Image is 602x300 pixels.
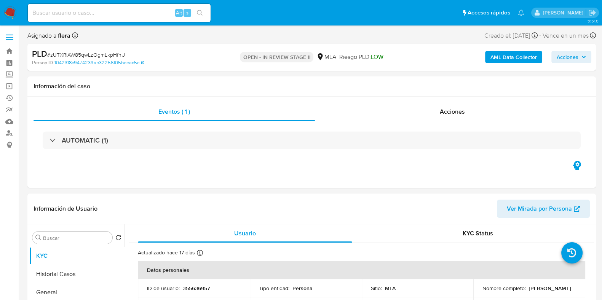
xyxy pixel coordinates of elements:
[529,285,571,292] p: [PERSON_NAME]
[54,59,144,66] a: 1042318c9474239ab32256f05beeac5c
[28,8,211,18] input: Buscar usuario o caso...
[385,285,396,292] p: MLA
[34,83,590,90] h1: Información del caso
[484,30,538,41] div: Creado el: [DATE]
[588,9,596,17] a: Salir
[176,9,182,16] span: Alt
[370,52,383,61] span: LOW
[539,30,541,41] span: -
[259,285,289,292] p: Tipo entidad :
[507,200,572,218] span: Ver Mirada por Persona
[27,32,70,40] span: Asignado a
[234,229,256,238] span: Usuario
[240,52,313,62] p: OPEN - IN REVIEW STAGE II
[485,51,542,63] button: AML Data Collector
[371,285,382,292] p: Sitio :
[32,48,47,60] b: PLD
[158,107,190,116] span: Eventos ( 1 )
[138,261,585,279] th: Datos personales
[468,9,510,17] span: Accesos rápidos
[29,247,125,265] button: KYC
[440,107,465,116] span: Acciones
[316,53,336,61] div: MLA
[62,136,108,144] h3: AUTOMATIC (1)
[463,229,493,238] span: KYC Status
[186,9,188,16] span: s
[29,265,125,283] button: Historial Casos
[490,51,537,63] b: AML Data Collector
[551,51,591,63] button: Acciones
[115,235,121,243] button: Volver al orden por defecto
[43,132,581,149] div: AUTOMATIC (1)
[138,249,195,256] p: Actualizado hace 17 días
[43,235,109,241] input: Buscar
[543,32,589,40] span: Vence en un mes
[32,59,53,66] b: Person ID
[35,235,42,241] button: Buscar
[497,200,590,218] button: Ver Mirada por Persona
[147,285,180,292] p: ID de usuario :
[557,51,578,63] span: Acciones
[183,285,210,292] p: 355636957
[543,9,586,16] p: florencia.lera@mercadolibre.com
[47,51,125,59] span: # zUTXRIAW85qwLzOgmLkpHfnU
[482,285,526,292] p: Nombre completo :
[34,205,97,213] h1: Información de Usuario
[56,31,70,40] b: flera
[192,8,208,18] button: search-icon
[339,53,383,61] span: Riesgo PLD:
[518,10,524,16] a: Notificaciones
[292,285,313,292] p: Persona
